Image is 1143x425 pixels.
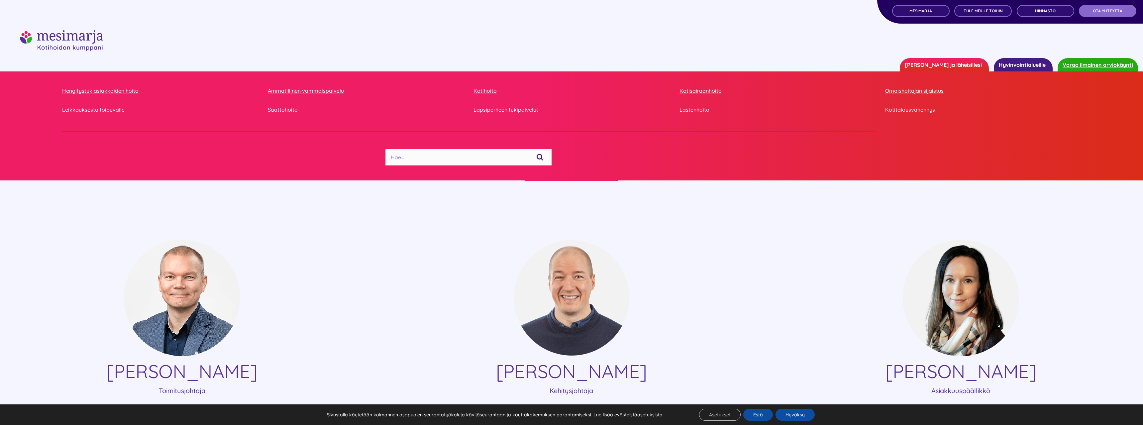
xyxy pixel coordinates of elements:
a: OTA YHTEYTTÄ [1079,5,1136,17]
a: Lastenhoito [679,105,875,114]
span: Hinnasto [1035,9,1056,13]
a: Leikkauksesta toipuvalle [62,105,258,114]
span: OTA YHTEYTTÄ [1093,9,1122,13]
button: Estä [743,409,773,421]
a: Lapsiperheen tukipalvelut [473,105,669,114]
a: Kotitalousvähennys [885,105,1081,114]
button: Hyväksy [776,409,815,421]
span: TULE MEILLE TÖIHIN [964,9,1003,13]
img: Asiakkuuspäällikkö Taru Malinen [903,240,1019,356]
a: 045 854 3393 [162,403,203,411]
button: asetuksista [637,412,663,418]
a: [PERSON_NAME] ja läheisillesi [900,58,989,71]
a: 050 517 3395 [941,403,981,411]
p: Kehitysjohtaja [399,386,744,396]
a: Hengitystukiasiakkaiden hoito [62,86,258,95]
a: 044 309 0678 [551,403,592,411]
button: Asetukset [699,409,741,421]
input: Hae... [385,149,552,165]
h4: [PERSON_NAME] [788,360,1133,382]
a: Ammatillinen vammaispalvelu [268,86,464,95]
a: MESIMARJA [892,5,950,17]
input: Haku [532,149,548,165]
img: mesimarjasi ville vuolukka [124,240,240,356]
p: Asiakkuuspäällikkö [788,386,1133,396]
a: Kotisairaanhoito [679,86,875,95]
a: Hyvinvointialueille [994,58,1053,71]
a: mesimarjasi [20,29,103,38]
a: Hinnasto [1017,5,1074,17]
h4: [PERSON_NAME] [10,360,355,382]
a: Omaishoitajan sijaistus [885,86,1081,95]
span: MESIMARJA [909,9,932,13]
a: Saattohoito [268,105,464,114]
h4: [PERSON_NAME] [399,360,744,382]
p: Toimitusjohtaja [10,386,355,396]
a: TULE MEILLE TÖIHIN [954,5,1012,17]
p: Sivustolla käytetään kolmannen osapuolen seurantatyökaluja kävijäseurantaan ja käyttäkokemuksen p... [327,412,664,418]
img: mesimarjasi [20,30,103,51]
a: Kotihoito [473,86,669,95]
a: Varaa ilmainen arviokäynti [1058,58,1138,71]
